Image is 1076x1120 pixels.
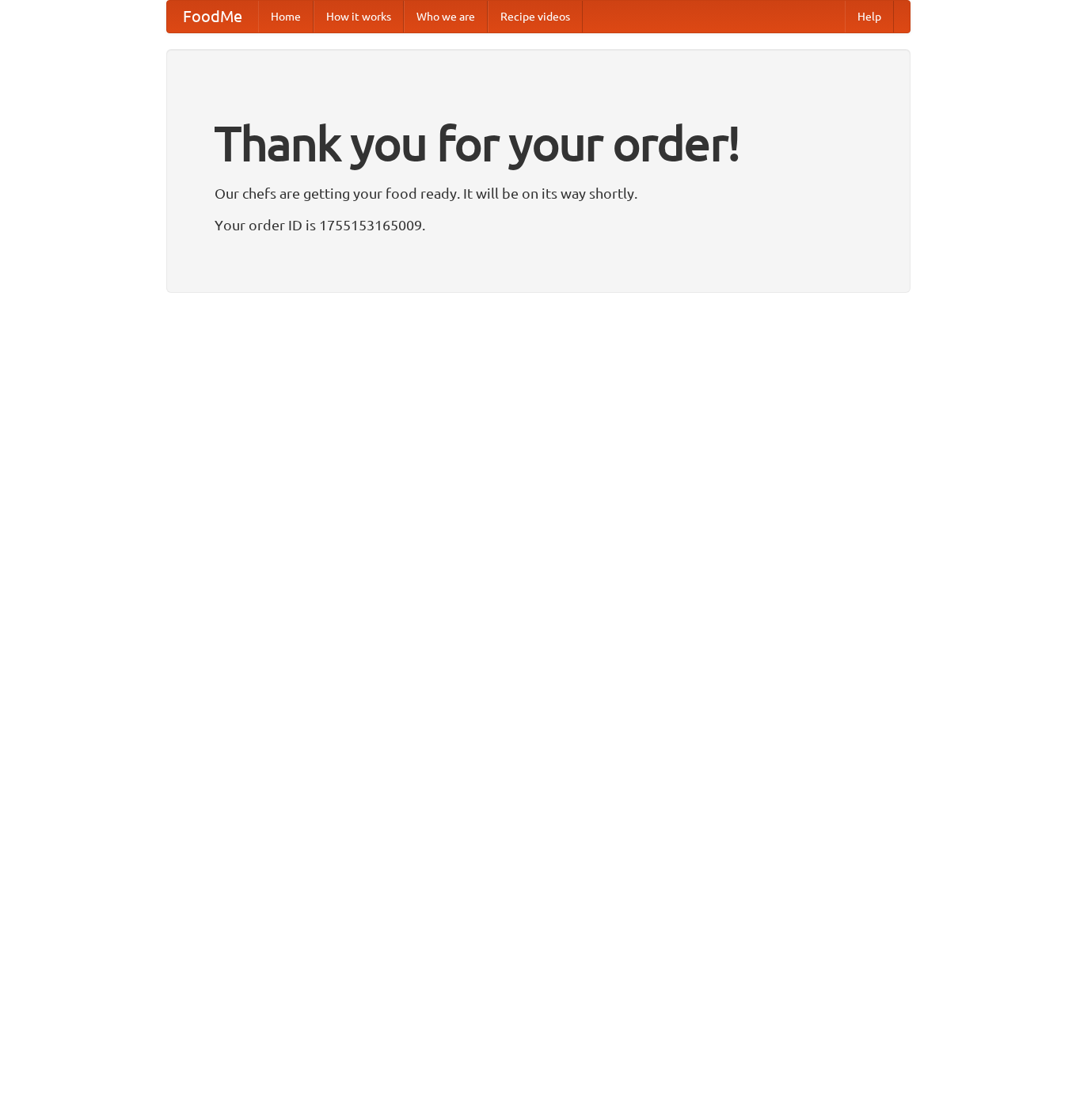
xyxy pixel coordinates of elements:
a: FoodMe [167,1,258,32]
p: Our chefs are getting your food ready. It will be on its way shortly. [215,181,862,205]
a: Help [845,1,894,32]
a: Who we are [404,1,488,32]
h1: Thank you for your order! [215,105,862,181]
a: Home [258,1,314,32]
a: Recipe videos [488,1,583,32]
p: Your order ID is 1755153165009. [215,213,862,237]
a: How it works [314,1,404,32]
